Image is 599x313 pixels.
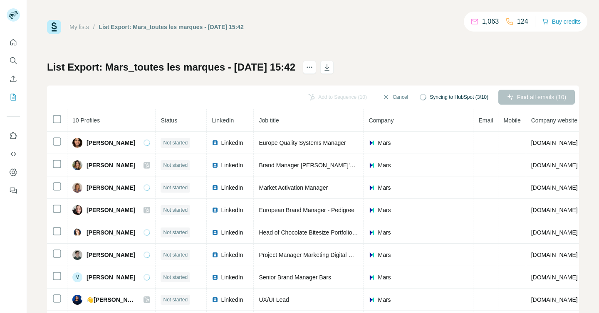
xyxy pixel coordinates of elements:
img: LinkedIn logo [212,229,218,236]
span: Mars [378,228,391,237]
span: LinkedIn [221,296,243,304]
span: [PERSON_NAME] [87,139,135,147]
span: [DOMAIN_NAME] [531,274,578,281]
span: Syncing to HubSpot (3/10) [430,93,488,101]
span: Brand Manager [PERSON_NAME]'s Original for [GEOGRAPHIC_DATA] [259,162,445,169]
span: LinkedIn [221,183,243,192]
span: [DOMAIN_NAME] [531,139,578,146]
a: My lists [69,24,89,30]
span: Not started [163,184,188,191]
div: List Export: Mars_toutes les marques - [DATE] 15:42 [99,23,244,31]
span: [PERSON_NAME] [87,251,135,259]
img: Avatar [72,138,82,148]
p: 1,063 [482,17,499,27]
span: [PERSON_NAME] [87,273,135,281]
span: LinkedIn [221,139,243,147]
span: [DOMAIN_NAME] [531,184,578,191]
span: LinkedIn [212,117,234,124]
span: Mars [378,296,391,304]
button: Enrich CSV [7,71,20,86]
img: company-logo [369,252,375,258]
li: / [93,23,95,31]
span: Status [161,117,177,124]
span: Senior Brand Manager Bars [259,274,331,281]
p: 124 [517,17,528,27]
img: Avatar [72,227,82,237]
span: Email [478,117,493,124]
span: [DOMAIN_NAME] [531,162,578,169]
button: Use Surfe on LinkedIn [7,128,20,143]
span: LinkedIn [221,161,243,169]
button: Cancel [377,90,414,105]
span: Company [369,117,394,124]
span: LinkedIn [221,206,243,214]
span: [DOMAIN_NAME] [531,207,578,213]
span: Not started [163,296,188,303]
span: [DOMAIN_NAME] [531,252,578,258]
span: [DOMAIN_NAME] [531,296,578,303]
img: Avatar [72,160,82,170]
span: LinkedIn [221,228,243,237]
img: company-logo [369,296,375,303]
span: [PERSON_NAME] [87,183,135,192]
img: Avatar [72,295,82,305]
button: Use Surfe API [7,147,20,161]
img: LinkedIn logo [212,184,218,191]
div: M [72,272,82,282]
span: Market Activation Manager [259,184,328,191]
span: Project Manager Marketing Digital M&M'[DOMAIN_NAME] - B2B & Marketplaces [259,252,467,258]
button: actions [303,61,316,74]
img: company-logo [369,207,375,213]
span: Not started [163,206,188,214]
img: company-logo [369,274,375,281]
span: 10 Profiles [72,117,100,124]
img: Avatar [72,250,82,260]
span: [PERSON_NAME] [87,161,135,169]
span: Mars [378,251,391,259]
button: My lists [7,90,20,105]
span: Mars [378,161,391,169]
span: Not started [163,251,188,259]
img: LinkedIn logo [212,252,218,258]
span: European Brand Manager - Pedigree [259,207,354,213]
span: Not started [163,274,188,281]
img: LinkedIn logo [212,162,218,169]
span: UX/UI Lead [259,296,289,303]
img: LinkedIn logo [212,296,218,303]
img: Avatar [72,183,82,193]
span: Mars [378,206,391,214]
img: company-logo [369,162,375,169]
span: Not started [163,161,188,169]
img: LinkedIn logo [212,139,218,146]
span: [PERSON_NAME] [87,228,135,237]
span: Job title [259,117,279,124]
span: Mars [378,183,391,192]
span: LinkedIn [221,273,243,281]
img: LinkedIn logo [212,207,218,213]
span: Mars [378,139,391,147]
img: company-logo [369,139,375,146]
span: Europe Quality Systems Manager [259,139,346,146]
button: Search [7,53,20,68]
h1: List Export: Mars_toutes les marques - [DATE] 15:42 [47,61,295,74]
span: [DOMAIN_NAME] [531,229,578,236]
span: LinkedIn [221,251,243,259]
img: Avatar [72,205,82,215]
span: [PERSON_NAME] [87,206,135,214]
button: Buy credits [542,16,581,27]
span: Mars [378,273,391,281]
button: Feedback [7,183,20,198]
span: Mobile [503,117,520,124]
span: Company website [531,117,577,124]
img: company-logo [369,229,375,236]
span: Not started [163,229,188,236]
img: Surfe Logo [47,20,61,34]
img: company-logo [369,184,375,191]
img: LinkedIn logo [212,274,218,281]
button: Dashboard [7,165,20,180]
span: Not started [163,139,188,147]
span: Head of Chocolate Bitesize Portfolio & Partnerships [259,229,392,236]
button: Quick start [7,35,20,50]
span: 👋[PERSON_NAME] [87,296,135,304]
